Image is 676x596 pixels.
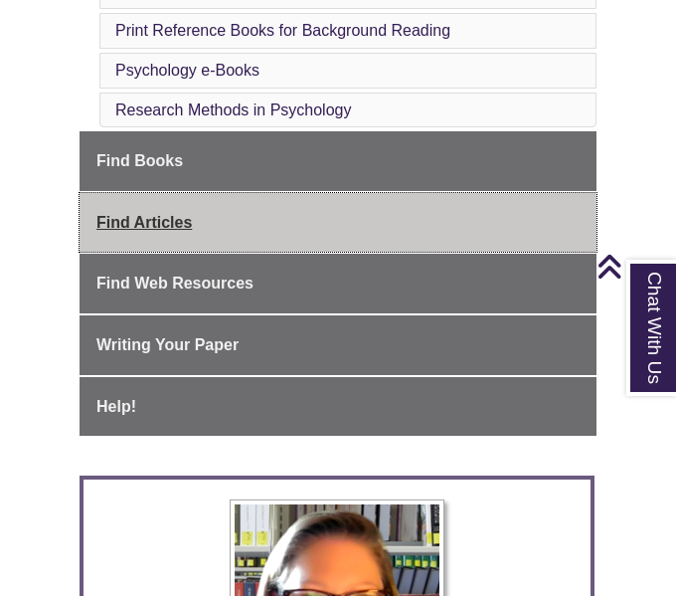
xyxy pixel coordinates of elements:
[96,214,192,231] span: Find Articles
[80,254,596,313] a: Find Web Resources
[96,152,183,169] span: Find Books
[115,22,450,39] a: Print Reference Books for Background Reading
[96,275,253,292] span: Find Web Resources
[115,62,259,79] a: Psychology e-Books
[596,253,671,280] a: Back to Top
[80,131,596,191] a: Find Books
[96,336,239,353] span: Writing Your Paper
[80,377,596,437] a: Help!
[96,398,136,415] span: Help!
[80,193,596,253] a: Find Articles
[80,315,596,375] a: Writing Your Paper
[115,101,351,118] a: Research Methods in Psychology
